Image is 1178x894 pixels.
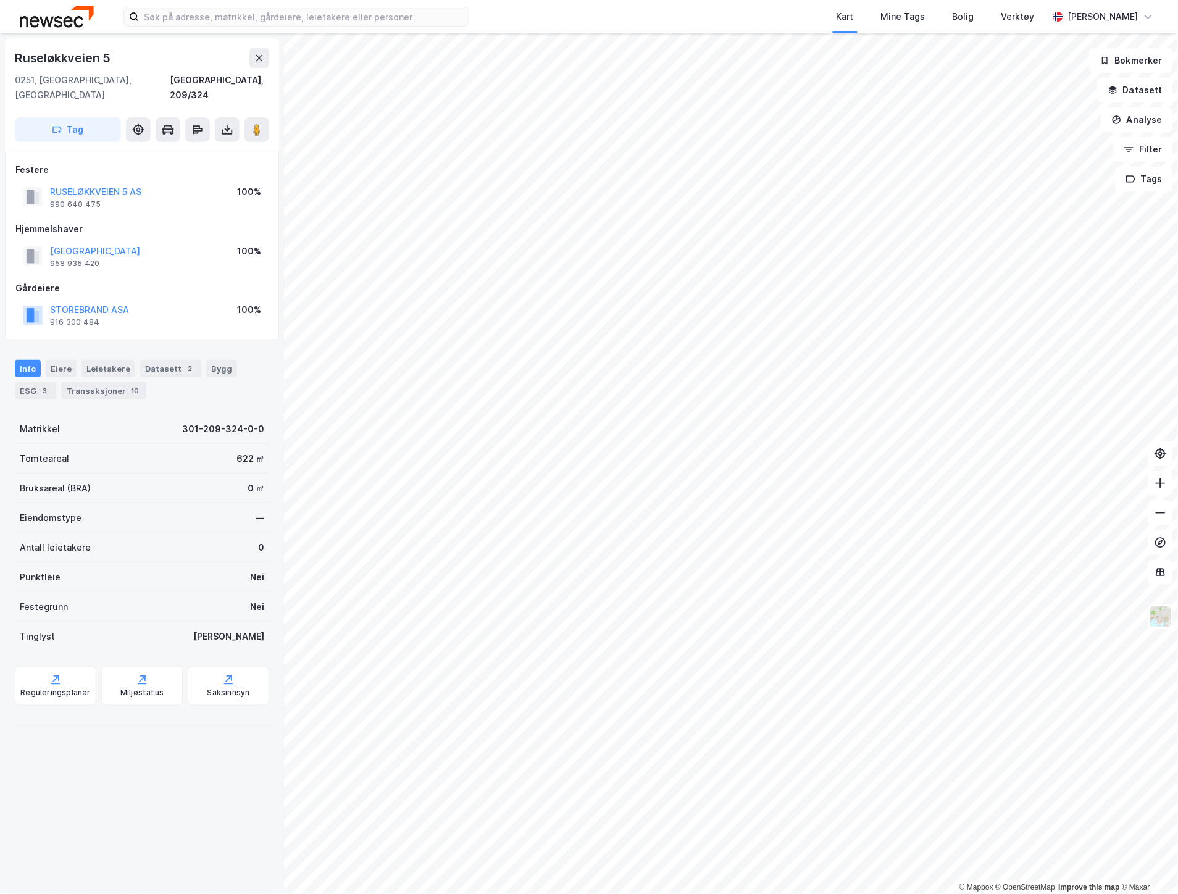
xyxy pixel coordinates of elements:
[1090,48,1173,73] button: Bokmerker
[20,6,94,27] img: newsec-logo.f6e21ccffca1b3a03d2d.png
[236,451,264,466] div: 622 ㎡
[50,259,99,269] div: 958 935 420
[20,422,60,437] div: Matrikkel
[15,117,121,142] button: Tag
[1114,137,1173,162] button: Filter
[15,162,269,177] div: Festere
[996,884,1056,892] a: OpenStreetMap
[250,570,264,585] div: Nei
[140,360,201,377] div: Datasett
[1001,9,1035,24] div: Verktøy
[81,360,135,377] div: Leietakere
[39,385,51,397] div: 3
[15,48,113,68] div: Ruseløkkveien 5
[120,688,164,698] div: Miljøstatus
[20,451,69,466] div: Tomteareal
[15,382,56,399] div: ESG
[20,599,68,614] div: Festegrunn
[1101,107,1173,132] button: Analyse
[250,599,264,614] div: Nei
[237,244,261,259] div: 100%
[237,185,261,199] div: 100%
[182,422,264,437] div: 301-209-324-0-0
[50,199,101,209] div: 990 640 475
[15,360,41,377] div: Info
[1116,835,1178,894] iframe: Chat Widget
[1149,605,1172,629] img: Z
[15,222,269,236] div: Hjemmelshaver
[206,360,237,377] div: Bygg
[258,540,264,555] div: 0
[20,540,91,555] div: Antall leietakere
[170,73,269,102] div: [GEOGRAPHIC_DATA], 209/324
[15,73,170,102] div: 0251, [GEOGRAPHIC_DATA], [GEOGRAPHIC_DATA]
[1116,835,1178,894] div: Kontrollprogram for chat
[20,481,91,496] div: Bruksareal (BRA)
[953,9,974,24] div: Bolig
[15,281,269,296] div: Gårdeiere
[139,7,469,26] input: Søk på adresse, matrikkel, gårdeiere, leietakere eller personer
[61,382,146,399] div: Transaksjoner
[50,317,99,327] div: 916 300 484
[207,688,250,698] div: Saksinnsyn
[1116,167,1173,191] button: Tags
[128,385,141,397] div: 10
[959,884,993,892] a: Mapbox
[248,481,264,496] div: 0 ㎡
[881,9,925,24] div: Mine Tags
[20,511,81,525] div: Eiendomstype
[193,629,264,644] div: [PERSON_NAME]
[837,9,854,24] div: Kart
[1068,9,1138,24] div: [PERSON_NAME]
[20,688,90,698] div: Reguleringsplaner
[1059,884,1120,892] a: Improve this map
[46,360,77,377] div: Eiere
[20,570,61,585] div: Punktleie
[20,629,55,644] div: Tinglyst
[184,362,196,375] div: 2
[1098,78,1173,102] button: Datasett
[256,511,264,525] div: —
[237,303,261,317] div: 100%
